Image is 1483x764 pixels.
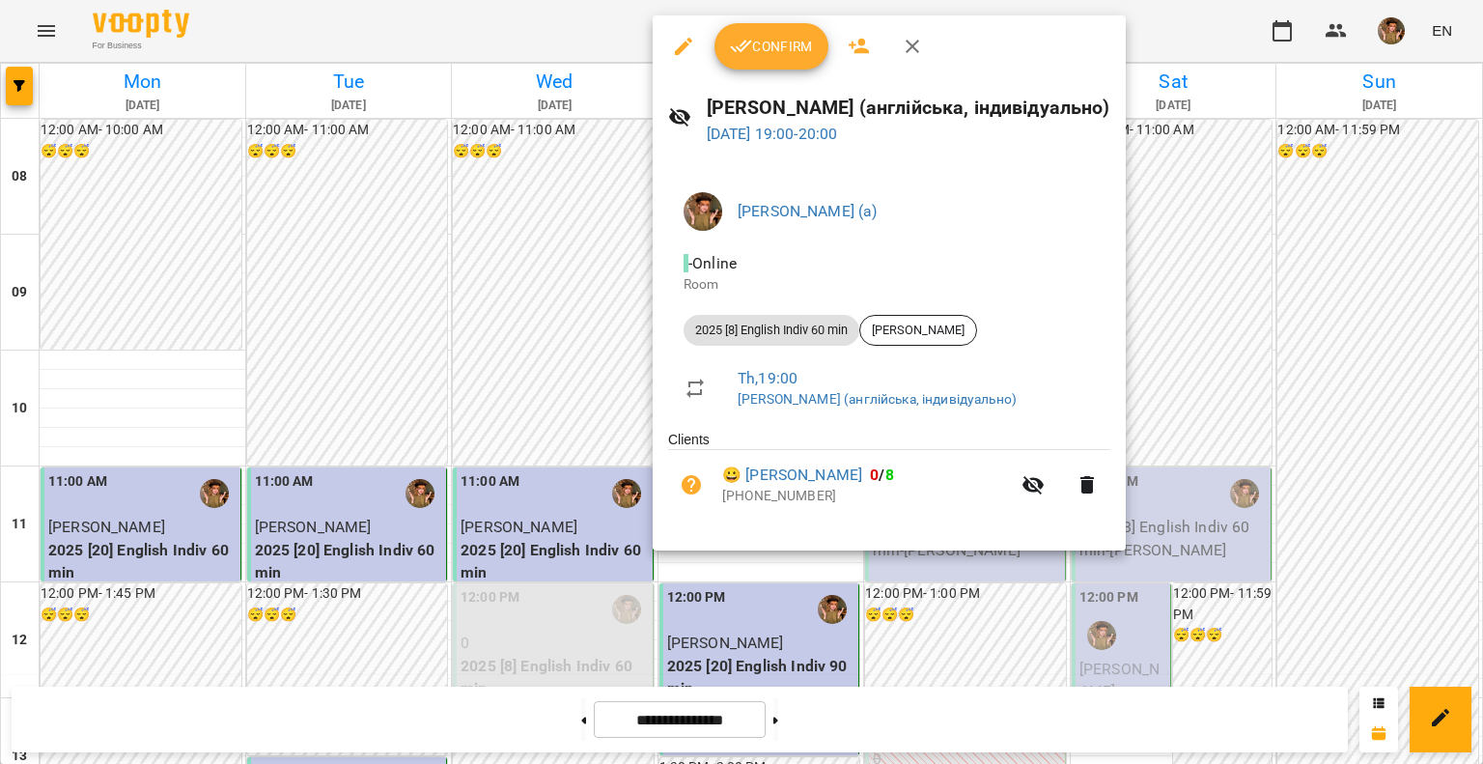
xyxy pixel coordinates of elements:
[722,487,1010,506] p: [PHONE_NUMBER]
[668,462,714,508] button: Unpaid. Bill the attendance?
[870,466,879,484] span: 0
[885,466,894,484] span: 8
[859,315,977,346] div: [PERSON_NAME]
[714,23,828,70] button: Confirm
[684,254,741,272] span: - Online
[707,93,1110,123] h6: [PERSON_NAME] (англійська, індивідуально)
[738,369,797,387] a: Th , 19:00
[722,464,862,487] a: 😀 [PERSON_NAME]
[684,322,859,339] span: 2025 [8] English Indiv 60 min
[707,125,838,143] a: [DATE] 19:00-20:00
[684,275,1095,295] p: Room
[668,430,1110,526] ul: Clients
[860,322,976,339] span: [PERSON_NAME]
[730,35,813,58] span: Confirm
[738,391,1017,407] a: [PERSON_NAME] (англійська, індивідуально)
[738,202,878,220] a: [PERSON_NAME] (а)
[870,466,893,484] b: /
[684,192,722,231] img: 166010c4e833d35833869840c76da126.jpeg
